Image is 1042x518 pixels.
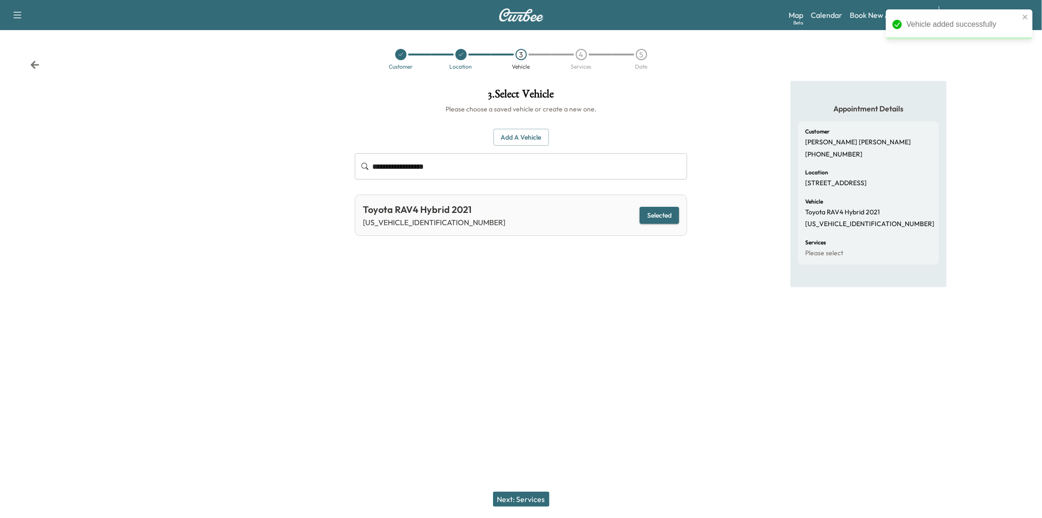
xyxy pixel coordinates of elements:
[811,9,842,21] a: Calendar
[806,220,935,228] p: [US_VEHICLE_IDENTIFICATION_NUMBER]
[389,64,413,70] div: Customer
[450,64,472,70] div: Location
[806,170,829,175] h6: Location
[806,179,867,188] p: [STREET_ADDRESS]
[363,217,505,228] p: [US_VEHICLE_IDENTIFICATION_NUMBER]
[355,88,687,104] h1: 3 . Select Vehicle
[798,103,939,114] h5: Appointment Details
[806,240,826,245] h6: Services
[494,129,549,146] button: Add a Vehicle
[806,199,823,204] h6: Vehicle
[30,60,39,70] div: Back
[636,49,647,60] div: 5
[789,9,803,21] a: MapBeta
[806,150,863,159] p: [PHONE_NUMBER]
[907,19,1019,30] div: Vehicle added successfully
[640,207,679,224] button: Selected
[355,104,687,114] h6: Please choose a saved vehicle or create a new one.
[512,64,530,70] div: Vehicle
[1022,13,1029,21] button: close
[806,129,830,134] h6: Customer
[516,49,527,60] div: 3
[806,249,844,258] p: Please select
[576,49,587,60] div: 4
[850,9,929,21] a: Book New Appointment
[806,208,880,217] p: Toyota RAV4 Hybrid 2021
[806,138,911,147] p: [PERSON_NAME] [PERSON_NAME]
[363,203,505,217] div: Toyota RAV4 Hybrid 2021
[793,19,803,26] div: Beta
[635,64,648,70] div: Date
[499,8,544,22] img: Curbee Logo
[571,64,592,70] div: Services
[493,492,549,507] button: Next: Services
